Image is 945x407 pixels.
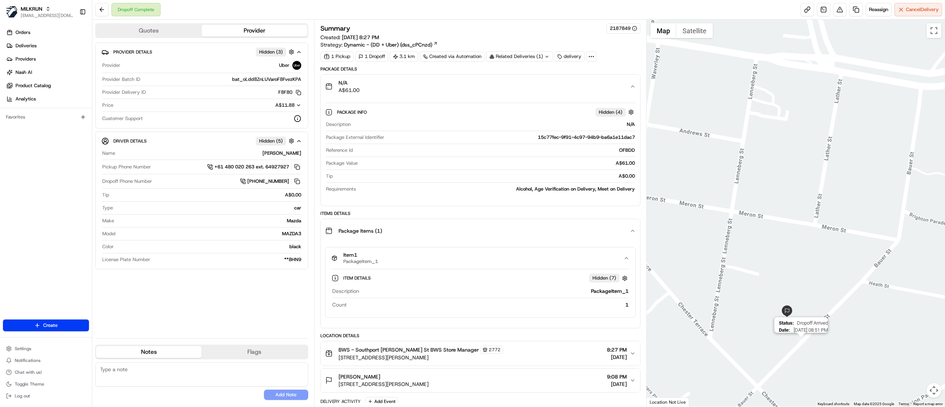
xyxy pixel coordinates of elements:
span: Analytics [16,96,36,102]
span: Description [332,287,359,295]
button: MILKRUN [21,5,42,13]
div: Favorites [3,111,89,123]
button: Quotes [96,25,202,37]
button: Show satellite imagery [676,23,713,38]
span: [STREET_ADDRESS][PERSON_NAME] [339,380,429,388]
div: delivery [554,51,585,62]
div: 1 Pickup [320,51,354,62]
span: 8:27 PM [607,346,627,353]
span: License Plate Number [102,256,150,263]
button: Hidden (4) [595,107,636,117]
span: Item 1 [343,252,378,259]
button: CancelDelivery [894,3,942,16]
a: Dynamic - (DD + Uber) (dss_cPCnzd) [344,41,438,48]
h3: Summary [320,25,350,32]
span: Dropoff Arrived [797,320,828,326]
button: Provider [202,25,307,37]
button: Show street map [650,23,676,38]
div: Location Details [320,333,640,339]
span: A$61.00 [339,86,360,94]
a: Orders [3,27,92,38]
div: OFBDD [356,147,635,154]
span: Name [102,150,115,157]
button: Driver DetailsHidden (5) [102,135,302,147]
span: Created: [320,34,379,41]
div: A$61.00 [361,160,635,167]
div: 1 Dropoff [355,51,388,62]
button: Map camera controls [927,383,941,398]
span: Hidden ( 7 ) [592,275,616,281]
div: PackageItem_1 [362,287,629,295]
span: Package External Identifier [326,134,384,141]
span: Customer Support [102,115,143,122]
span: Model [102,230,116,237]
span: Log out [15,393,30,399]
span: Nash AI [16,69,32,76]
img: MILKRUN [6,6,18,18]
span: Hidden ( 4 ) [599,109,622,116]
a: Terms [898,402,909,406]
div: 2187849 [610,25,637,32]
span: [DATE] 8:27 PM [342,34,379,41]
a: Created via Automation [420,51,485,62]
a: Open this area in Google Maps (opens a new window) [649,397,673,407]
div: Package Items (1) [321,243,640,328]
span: Status : [779,320,794,326]
div: Strategy: [320,41,438,48]
span: Create [43,322,58,329]
a: Providers [3,53,92,65]
div: A$0.00 [336,173,635,179]
button: +61 480 020 263 ext. 64927927 [207,163,301,171]
span: N/A [339,79,360,86]
div: 3.1 km [390,51,418,62]
div: car [116,205,301,211]
button: Log out [3,391,89,401]
span: Providers [16,56,36,62]
a: Nash AI [3,66,92,78]
img: uber-new-logo.jpeg [292,61,301,70]
span: 9:08 PM [607,373,627,380]
span: Item Details [343,275,372,281]
a: Analytics [3,93,92,105]
div: A$0.00 [112,192,301,198]
button: Notifications [3,355,89,366]
button: Hidden (7) [589,274,629,283]
button: Hidden (3) [256,47,296,57]
button: Settings [3,343,89,354]
span: Orders [16,29,30,36]
button: Toggle Theme [3,379,89,389]
span: PackageItem_1 [343,259,378,264]
div: Delivery Activity [320,399,361,404]
img: Google [649,397,673,407]
button: Flags [202,346,307,358]
button: MILKRUNMILKRUN[EMAIL_ADDRESS][DOMAIN_NAME] [3,3,76,21]
button: Add Event [365,397,398,406]
span: Toggle Theme [15,381,44,387]
span: Product Catalog [16,82,51,89]
div: 15c77fec-9f91-4c97-94b9-ba6a1e11dac7 [387,134,635,141]
div: Location Not Live [647,397,689,407]
span: Count [332,301,347,308]
span: Package Info [337,109,368,115]
span: Package Value [326,160,358,167]
span: Cancel Delivery [906,6,939,13]
div: Items Details [320,211,640,216]
button: Hidden (5) [256,136,296,146]
a: [PHONE_NUMBER] [240,177,301,185]
span: Dropoff Phone Number [102,178,152,185]
span: Map data ©2025 Google [854,402,894,406]
button: A$11.88 [236,102,301,109]
span: Price [102,102,113,109]
span: Provider [102,62,120,69]
div: 11 [797,337,805,345]
a: Deliveries [3,40,92,52]
span: Reference Id [326,147,353,154]
div: Related Deliveries (1) [486,51,553,62]
button: Keyboard shortcuts [818,401,849,407]
a: Report a map error [913,402,943,406]
span: bat_oLdd8ZnLUVaroF8FvezKPA [232,76,301,83]
span: Color [102,243,114,250]
a: Product Catalog [3,80,92,92]
span: Hidden ( 5 ) [259,138,283,144]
